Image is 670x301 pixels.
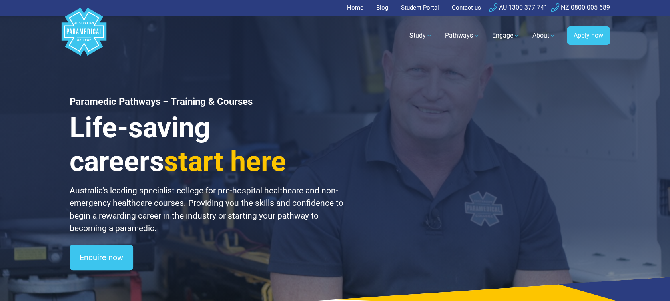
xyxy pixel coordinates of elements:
h1: Paramedic Pathways – Training & Courses [70,96,345,108]
a: NZ 0800 005 689 [551,4,610,11]
a: Australian Paramedical College [60,16,108,56]
a: Apply now [567,26,610,45]
a: Enquire now [70,245,133,270]
a: AU 1300 377 741 [489,4,548,11]
h3: Life-saving careers [70,111,345,178]
a: Study [405,24,437,47]
a: Engage [487,24,524,47]
span: start here [164,145,286,178]
a: About [528,24,560,47]
p: Australia’s leading specialist college for pre-hospital healthcare and non-emergency healthcare c... [70,185,345,235]
a: Pathways [440,24,484,47]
